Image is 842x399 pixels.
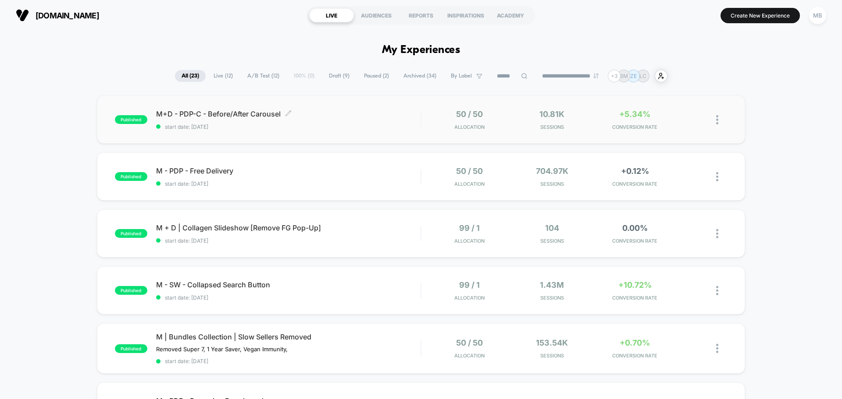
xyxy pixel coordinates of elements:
span: 1.43M [540,280,564,290]
span: Live ( 12 ) [207,70,239,82]
span: published [115,344,147,353]
span: M | Bundles Collection | Slow Sellers Removed [156,332,421,341]
span: 99 / 1 [459,280,480,290]
span: A/B Test ( 12 ) [241,70,286,82]
span: +5.34% [619,109,650,119]
span: Allocation [454,295,485,301]
span: 153.54k [536,338,568,347]
span: published [115,229,147,238]
span: 0.00% [622,223,648,233]
span: CONVERSION RATE [596,295,674,301]
div: LIVE [309,8,354,22]
span: 50 / 50 [456,338,483,347]
button: MB [806,7,829,25]
span: [DOMAIN_NAME] [36,11,99,20]
span: +0.12% [621,166,649,176]
span: Allocation [454,181,485,187]
span: Allocation [454,238,485,244]
span: Allocation [454,124,485,130]
span: published [115,286,147,295]
span: Sessions [513,238,592,244]
p: BM [620,73,628,79]
img: close [716,172,718,181]
span: 99 / 1 [459,223,480,233]
span: Sessions [513,181,592,187]
span: start date: [DATE] [156,237,421,244]
button: Create New Experience [721,8,800,23]
img: close [716,344,718,353]
span: Paused ( 2 ) [357,70,396,82]
div: ACADEMY [488,8,533,22]
span: All ( 23 ) [175,70,206,82]
span: +0.70% [620,338,650,347]
span: CONVERSION RATE [596,181,674,187]
div: AUDIENCES [354,8,399,22]
span: start date: [DATE] [156,124,421,130]
p: ZE [630,73,637,79]
span: M + D | Collagen Slideshow [Remove FG Pop-Up] [156,223,421,232]
span: start date: [DATE] [156,294,421,301]
div: + 3 [608,70,621,82]
span: M+D - PDP-C - Before/After Carousel [156,109,421,118]
span: CONVERSION RATE [596,353,674,359]
img: end [593,73,599,78]
span: CONVERSION RATE [596,238,674,244]
span: 50 / 50 [456,109,483,119]
div: REPORTS [399,8,443,22]
span: Sessions [513,295,592,301]
span: Archived ( 34 ) [397,70,443,82]
span: 10.81k [539,109,564,119]
h1: My Experiences [382,44,460,56]
span: By Label [451,73,472,79]
span: published [115,172,147,181]
img: close [716,229,718,238]
div: INSPIRATIONS [443,8,488,22]
img: close [716,115,718,124]
button: [DOMAIN_NAME] [13,8,102,22]
span: 104 [545,223,559,233]
span: Allocation [454,353,485,359]
span: 50 / 50 [456,166,483,176]
img: close [716,286,718,295]
span: +10.72% [618,280,652,290]
p: LC [639,73,646,79]
span: Sessions [513,353,592,359]
span: Removed Super 7, 1 Year Saver, Vegan Immunity, [156,346,288,353]
span: M - PDP - Free Delivery [156,166,421,175]
span: 704.97k [536,166,568,176]
img: Visually logo [16,9,29,22]
div: MB [809,7,826,24]
span: M - SW - Collapsed Search Button [156,280,421,289]
span: CONVERSION RATE [596,124,674,130]
span: Sessions [513,124,592,130]
span: Draft ( 9 ) [322,70,356,82]
span: start date: [DATE] [156,358,421,364]
span: start date: [DATE] [156,180,421,187]
span: published [115,115,147,124]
